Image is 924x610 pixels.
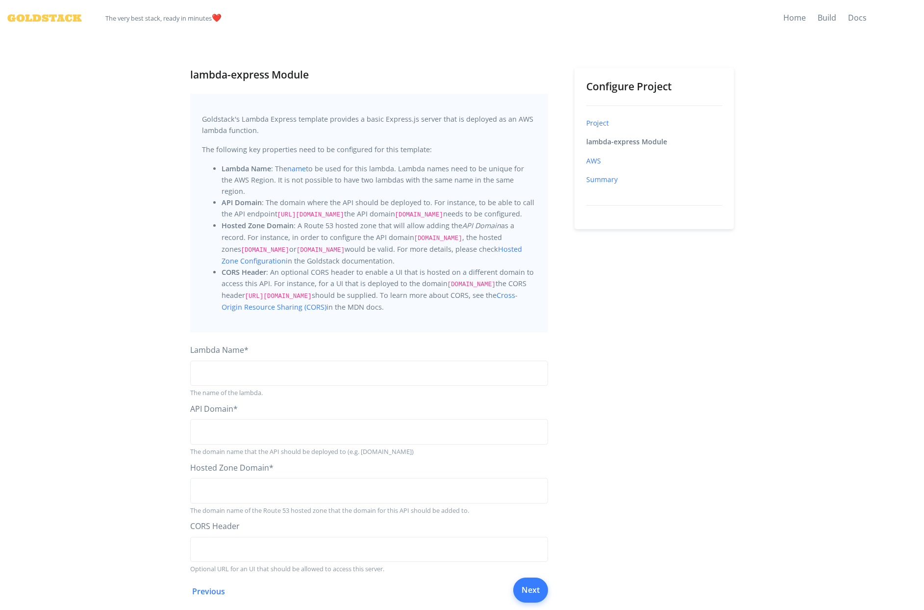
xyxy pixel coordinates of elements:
[202,144,536,155] p: The following key properties need to be configured for this template:
[190,505,548,515] small: The domain name of the Route 53 hosted zone that the domain for this API should be added to.
[190,585,225,598] a: Previous
[190,388,548,398] small: The name of the lambda.
[873,12,917,22] iframe: GitHub Star Goldstack
[190,520,240,533] label: CORS Header
[190,447,548,456] small: The domain name that the API should be deployed to (e.g. [DOMAIN_NAME])
[222,267,266,277] strong: CORS Header
[586,156,601,165] a: AWS
[586,175,618,184] a: Summary
[245,293,312,300] code: [URL][DOMAIN_NAME]
[190,564,548,574] small: Optional URL for an UI that should be allowed to access this server.
[222,163,536,197] li: : The to be used for this lambda. Lambda names need to be unique for the AWS Region. It is not po...
[241,247,289,254] code: [DOMAIN_NAME]
[222,220,536,266] li: : A Route 53 hosted zone that will allow adding the as a record. For instance, in order to config...
[586,137,667,146] b: lambda-express Module
[190,403,238,416] label: API Domain *
[222,221,294,230] strong: Hosted Zone Domain
[222,198,262,207] strong: API Domain
[287,164,306,173] a: name
[105,8,222,28] span: ️❤️
[513,578,548,603] a: Next
[395,212,443,218] code: [DOMAIN_NAME]
[222,197,536,220] li: : The domain where the API should be deployed to. For instance, to be able to call the API endpoi...
[202,113,536,136] p: Goldstack's Lambda Express template provides a basic Express.js server that is deployed as an AWS...
[448,281,496,288] code: [DOMAIN_NAME]
[190,344,249,357] label: Lambda Name *
[7,8,74,28] a: Goldstack Logo
[222,164,271,173] strong: Lambda Name
[105,14,212,23] small: The very best stack, ready in minutes
[586,80,723,94] h2: Configure Project
[222,266,536,313] li: : An optional CORS header to enable a UI that is hosted on a different domain to access this API....
[222,244,523,265] a: Hosted Zone Configuration
[190,462,274,475] label: Hosted Zone Domain *
[414,235,462,242] code: [DOMAIN_NAME]
[586,118,609,128] a: Project
[190,68,548,82] h2: lambda-express Module
[277,212,344,218] code: [URL][DOMAIN_NAME]
[462,221,501,230] em: API Domain
[297,247,345,254] code: [DOMAIN_NAME]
